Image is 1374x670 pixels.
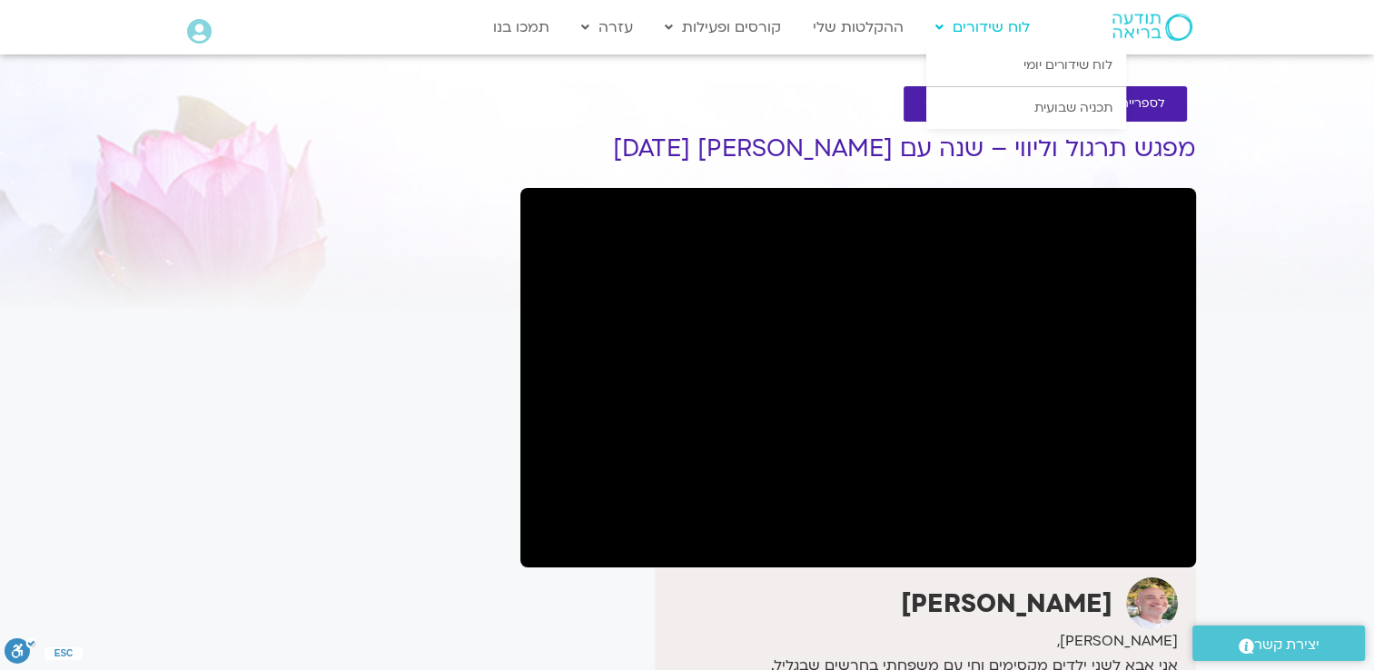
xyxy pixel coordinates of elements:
span: להקלטות שלי [925,97,999,111]
a: קורסים ופעילות [656,10,790,44]
div: [PERSON_NAME], [659,629,1177,654]
strong: [PERSON_NAME] [901,586,1112,621]
a: יצירת קשר [1192,626,1365,661]
a: לוח שידורים [926,10,1039,44]
iframe: שש השלמויות - מפגש ליווי עם רון אלון - קשנטי - 17.8.25 [520,188,1196,567]
span: יצירת קשר [1254,633,1320,657]
a: לוח שידורים יומי [926,44,1126,86]
img: רון אלון [1126,577,1178,629]
h1: מפגש תרגול וליווי – שנה עם [PERSON_NAME] [DATE] [520,135,1196,163]
a: להקלטות שלי [904,86,1021,122]
a: ההקלטות שלי [804,10,913,44]
img: תודעה בריאה [1112,14,1192,41]
a: עזרה [572,10,642,44]
a: תכניה שבועית [926,87,1126,129]
a: תמכו בנו [484,10,558,44]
